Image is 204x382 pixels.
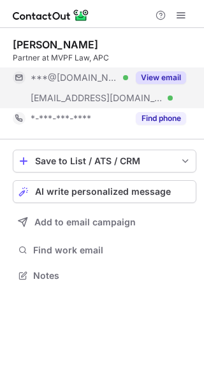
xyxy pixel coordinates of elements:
[13,211,196,234] button: Add to email campaign
[136,71,186,84] button: Reveal Button
[13,52,196,64] div: Partner at MVPF Law, APC
[13,38,98,51] div: [PERSON_NAME]
[31,72,119,83] span: ***@[DOMAIN_NAME]
[13,241,196,259] button: Find work email
[34,217,136,227] span: Add to email campaign
[33,244,191,256] span: Find work email
[13,8,89,23] img: ContactOut v5.3.10
[35,156,174,166] div: Save to List / ATS / CRM
[35,187,171,197] span: AI write personalized message
[136,112,186,125] button: Reveal Button
[31,92,163,104] span: [EMAIL_ADDRESS][DOMAIN_NAME]
[13,150,196,173] button: save-profile-one-click
[13,267,196,285] button: Notes
[13,180,196,203] button: AI write personalized message
[33,270,191,281] span: Notes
